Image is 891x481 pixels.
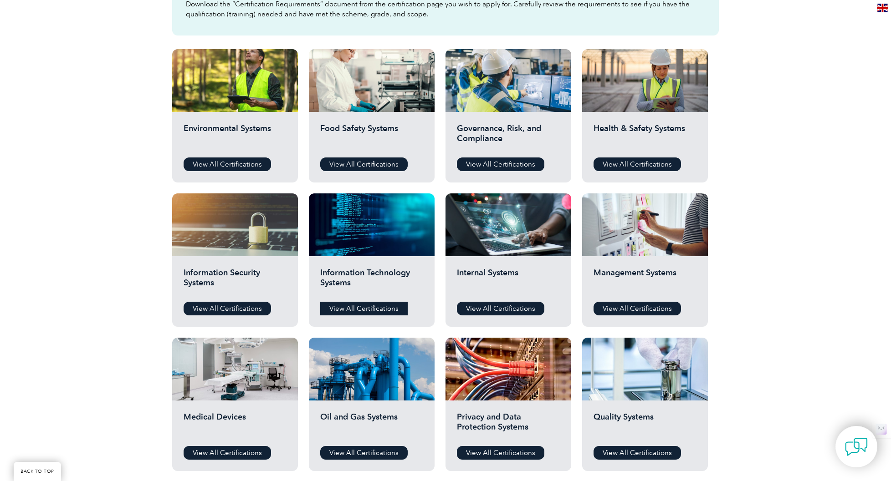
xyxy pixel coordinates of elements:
[184,157,271,171] a: View All Certifications
[320,412,423,439] h2: Oil and Gas Systems
[594,446,681,460] a: View All Certifications
[184,302,271,315] a: View All Certifications
[184,412,287,439] h2: Medical Devices
[457,268,560,295] h2: Internal Systems
[184,268,287,295] h2: Information Security Systems
[320,302,408,315] a: View All Certifications
[184,446,271,460] a: View All Certifications
[320,123,423,151] h2: Food Safety Systems
[457,412,560,439] h2: Privacy and Data Protection Systems
[594,157,681,171] a: View All Certifications
[845,435,868,458] img: contact-chat.png
[14,462,61,481] a: BACK TO TOP
[594,412,696,439] h2: Quality Systems
[594,123,696,151] h2: Health & Safety Systems
[457,446,544,460] a: View All Certifications
[594,302,681,315] a: View All Certifications
[594,268,696,295] h2: Management Systems
[877,4,888,12] img: en
[320,446,408,460] a: View All Certifications
[457,123,560,151] h2: Governance, Risk, and Compliance
[320,268,423,295] h2: Information Technology Systems
[320,157,408,171] a: View All Certifications
[457,157,544,171] a: View All Certifications
[457,302,544,315] a: View All Certifications
[184,123,287,151] h2: Environmental Systems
